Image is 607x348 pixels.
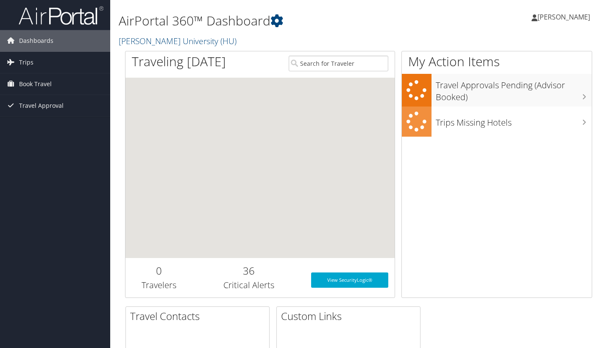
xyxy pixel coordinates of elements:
[537,12,590,22] span: [PERSON_NAME]
[119,35,239,47] a: [PERSON_NAME] University (HU)
[199,264,298,278] h2: 36
[402,107,592,137] a: Trips Missing Hotels
[19,30,53,51] span: Dashboards
[199,279,298,291] h3: Critical Alerts
[19,52,33,73] span: Trips
[281,309,420,323] h2: Custom Links
[402,53,592,70] h1: My Action Items
[436,75,592,103] h3: Travel Approvals Pending (Advisor Booked)
[19,73,52,95] span: Book Travel
[289,56,388,71] input: Search for Traveler
[132,264,187,278] h2: 0
[130,309,269,323] h2: Travel Contacts
[19,95,64,116] span: Travel Approval
[132,279,187,291] h3: Travelers
[19,6,103,25] img: airportal-logo.png
[436,112,592,129] h3: Trips Missing Hotels
[532,4,599,30] a: [PERSON_NAME]
[311,272,388,288] a: View SecurityLogic®
[119,12,439,30] h1: AirPortal 360™ Dashboard
[402,74,592,107] a: Travel Approvals Pending (Advisor Booked)
[132,53,226,70] h1: Traveling [DATE]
